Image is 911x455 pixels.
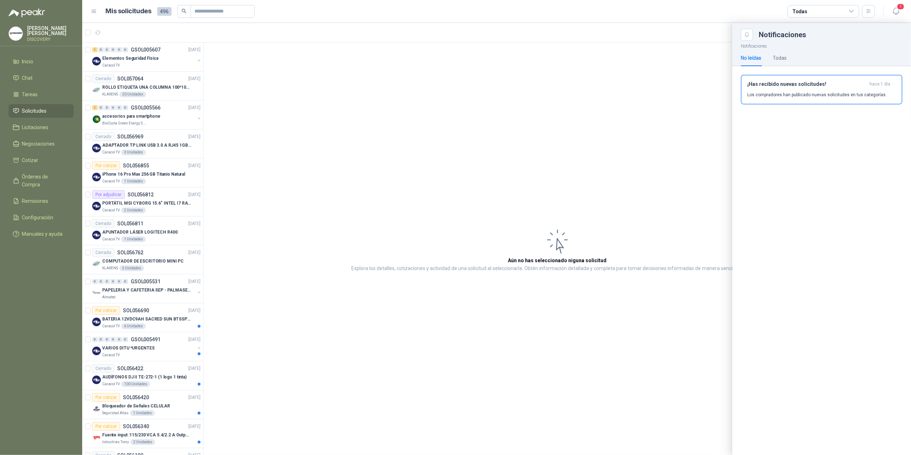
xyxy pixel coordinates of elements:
[741,75,902,104] button: ¡Has recibido nuevas solicitudes!hace 1 día Los compradores han publicado nuevas solicitudes en t...
[870,81,890,87] span: hace 1 día
[22,90,38,98] span: Tareas
[9,194,74,208] a: Remisiones
[9,153,74,167] a: Cotizar
[9,170,74,191] a: Órdenes de Compra
[22,230,63,238] span: Manuales y ayuda
[792,8,807,15] div: Todas
[890,5,902,18] button: 1
[759,31,902,38] div: Notificaciones
[897,3,905,10] span: 1
[9,88,74,101] a: Tareas
[182,9,187,14] span: search
[741,29,753,41] button: Close
[22,197,49,205] span: Remisiones
[747,92,887,98] p: Los compradores han publicado nuevas solicitudes en tus categorías.
[9,27,23,40] img: Company Logo
[732,41,911,50] p: Notificaciones
[9,121,74,134] a: Licitaciones
[22,140,55,148] span: Negociaciones
[9,227,74,241] a: Manuales y ayuda
[9,71,74,85] a: Chat
[157,7,172,16] span: 496
[22,214,54,221] span: Configuración
[22,156,39,164] span: Cotizar
[22,173,67,189] span: Órdenes de Compra
[773,54,787,62] div: Todas
[27,26,74,36] p: [PERSON_NAME] [PERSON_NAME]
[22,74,33,82] span: Chat
[9,9,45,17] img: Logo peakr
[27,37,74,41] p: DISCOVERY
[22,107,47,115] span: Solicitudes
[22,123,49,131] span: Licitaciones
[9,137,74,151] a: Negociaciones
[9,104,74,118] a: Solicitudes
[741,54,761,62] div: No leídas
[9,55,74,68] a: Inicio
[106,6,152,16] h1: Mis solicitudes
[22,58,34,65] span: Inicio
[747,81,867,87] h3: ¡Has recibido nuevas solicitudes!
[9,211,74,224] a: Configuración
